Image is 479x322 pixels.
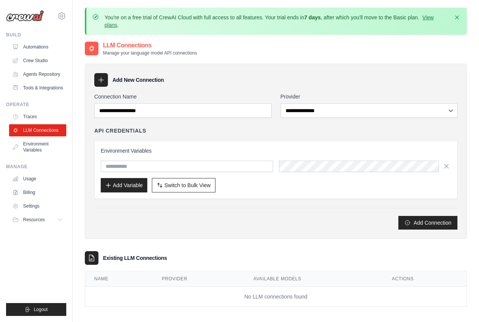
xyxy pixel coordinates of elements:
div: Operate [6,102,66,108]
button: Add Variable [101,178,147,192]
a: Usage [9,173,66,185]
a: Crew Studio [9,55,66,67]
img: Logo [6,10,44,22]
th: Provider [153,271,244,287]
div: Build [6,32,66,38]
td: No LLM connections found [85,287,467,307]
h4: API Credentials [94,127,146,134]
a: Tools & Integrations [9,82,66,94]
h3: Existing LLM Connections [103,254,167,262]
th: Name [85,271,153,287]
label: Provider [281,93,458,100]
button: Resources [9,214,66,226]
a: Traces [9,111,66,123]
a: Settings [9,200,66,212]
a: Agents Repository [9,68,66,80]
label: Connection Name [94,93,271,100]
a: LLM Connections [9,124,66,136]
p: You're on a free trial of CrewAI Cloud with full access to all features. Your trial ends in , aft... [105,14,449,29]
h3: Environment Variables [101,147,451,155]
p: Manage your language model API connections [103,50,197,56]
th: Actions [383,271,467,287]
th: Available Models [244,271,383,287]
h2: LLM Connections [103,41,197,50]
a: Automations [9,41,66,53]
span: Switch to Bulk View [164,181,211,189]
button: Add Connection [398,216,457,230]
strong: 7 days [304,14,321,20]
span: Resources [23,217,45,223]
button: Switch to Bulk View [152,178,215,192]
h3: Add New Connection [112,76,164,84]
a: Environment Variables [9,138,66,156]
span: Logout [34,306,48,313]
button: Logout [6,303,66,316]
a: Billing [9,186,66,199]
div: Manage [6,164,66,170]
